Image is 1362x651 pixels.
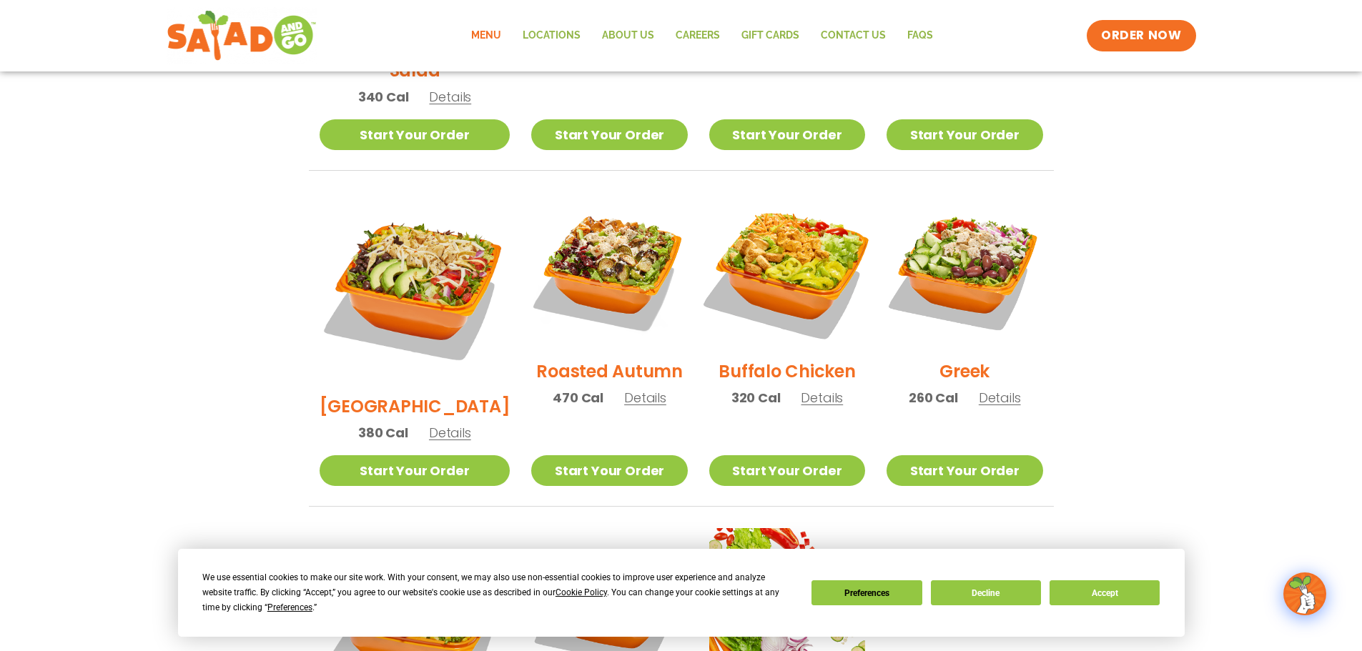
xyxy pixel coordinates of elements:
[709,119,865,150] a: Start Your Order
[358,423,408,442] span: 380 Cal
[320,394,510,419] h2: [GEOGRAPHIC_DATA]
[536,359,683,384] h2: Roasted Autumn
[887,192,1042,348] img: Product photo for Greek Salad
[531,192,687,348] img: Product photo for Roasted Autumn Salad
[178,549,1185,637] div: Cookie Consent Prompt
[460,19,944,52] nav: Menu
[553,388,603,407] span: 470 Cal
[979,389,1021,407] span: Details
[358,87,409,106] span: 340 Cal
[887,119,1042,150] a: Start Your Order
[591,19,665,52] a: About Us
[731,19,810,52] a: GIFT CARDS
[531,119,687,150] a: Start Your Order
[1050,580,1160,605] button: Accept
[429,424,471,442] span: Details
[887,455,1042,486] a: Start Your Order
[811,580,922,605] button: Preferences
[931,580,1041,605] button: Decline
[202,570,794,615] div: We use essential cookies to make our site work. With your consent, we may also use non-essential ...
[709,455,865,486] a: Start Your Order
[1101,27,1181,44] span: ORDER NOW
[897,19,944,52] a: FAQs
[939,359,990,384] h2: Greek
[801,389,843,407] span: Details
[719,359,855,384] h2: Buffalo Chicken
[665,19,731,52] a: Careers
[1285,574,1325,614] img: wpChatIcon
[624,389,666,407] span: Details
[531,455,687,486] a: Start Your Order
[696,179,879,362] img: Product photo for Buffalo Chicken Salad
[429,88,471,106] span: Details
[167,7,317,64] img: new-SAG-logo-768×292
[556,587,607,597] span: Cookie Policy
[810,19,897,52] a: Contact Us
[320,119,510,150] a: Start Your Order
[320,455,510,486] a: Start Your Order
[320,192,510,383] img: Product photo for BBQ Ranch Salad
[460,19,512,52] a: Menu
[731,388,781,407] span: 320 Cal
[512,19,591,52] a: Locations
[909,388,958,407] span: 260 Cal
[267,602,312,612] span: Preferences
[1087,20,1195,51] a: ORDER NOW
